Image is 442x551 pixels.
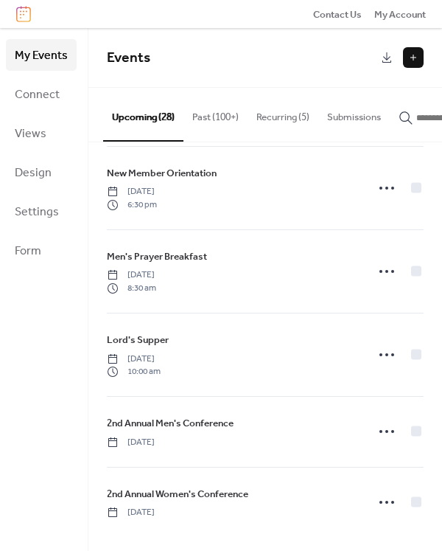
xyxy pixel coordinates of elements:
span: Contact Us [313,7,362,22]
span: New Member Orientation [107,166,217,181]
span: [DATE] [107,436,155,449]
span: Settings [15,201,59,223]
span: Design [15,162,52,184]
img: logo [16,6,31,22]
span: 2nd Annual Men's Conference [107,416,234,431]
a: Settings [6,195,77,227]
button: Submissions [318,88,390,139]
a: Men's Prayer Breakfast [107,249,207,265]
span: [DATE] [107,353,161,366]
a: Connect [6,78,77,110]
span: 6:30 pm [107,198,157,212]
span: 2nd Annual Women's Conference [107,487,248,502]
a: Lord's Supper [107,332,169,348]
span: [DATE] [107,268,156,282]
a: 2nd Annual Men's Conference [107,415,234,432]
span: Events [107,44,150,72]
span: 8:30 am [107,282,156,295]
a: New Member Orientation [107,165,217,181]
a: Design [6,156,77,188]
span: Lord's Supper [107,333,169,347]
span: [DATE] [107,506,155,519]
a: Form [6,235,77,266]
a: Views [6,117,77,149]
span: [DATE] [107,185,157,198]
span: My Events [15,44,68,67]
a: 2nd Annual Women's Conference [107,486,248,502]
span: Views [15,122,46,145]
span: Men's Prayer Breakfast [107,249,207,264]
span: 10:00 am [107,365,161,378]
button: Upcoming (28) [103,88,183,141]
span: Form [15,240,41,263]
span: Connect [15,83,60,106]
button: Past (100+) [183,88,248,139]
a: My Account [374,7,426,21]
button: Recurring (5) [248,88,318,139]
a: My Events [6,39,77,71]
span: My Account [374,7,426,22]
a: Contact Us [313,7,362,21]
